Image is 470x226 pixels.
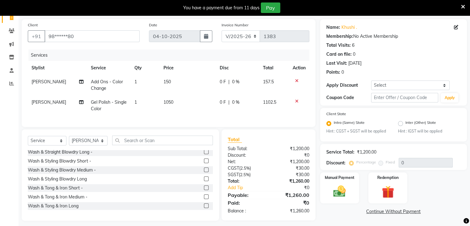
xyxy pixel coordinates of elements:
[326,128,389,134] small: Hint : CGST + SGST will be applied
[352,42,354,49] div: 6
[28,212,82,218] div: Moroccon Wash & Blowdry
[348,60,362,67] div: [DATE]
[32,99,66,105] span: [PERSON_NAME]
[134,79,137,85] span: 1
[223,185,276,191] a: Add Tip
[228,165,239,171] span: CGST
[223,152,269,159] div: Discount:
[44,30,140,42] input: Search by Name/Mobile/Email/Code
[326,33,353,40] div: Membership:
[232,79,239,85] span: 0 %
[378,184,398,200] img: _gift.svg
[269,178,314,185] div: ₹1,260.00
[223,199,269,206] div: Paid:
[326,94,371,101] div: Coupon Code
[28,50,314,61] div: Services
[405,120,436,127] label: Inter (Other) State
[276,185,314,191] div: ₹0
[441,93,458,102] button: Apply
[91,79,123,91] span: Add Ons - Color Change
[228,79,230,85] span: |
[28,61,87,75] th: Stylist
[261,2,280,13] button: Pay
[223,165,269,172] div: ( )
[269,159,314,165] div: ₹1,200.00
[87,61,131,75] th: Service
[28,22,38,28] label: Client
[160,61,216,75] th: Price
[240,166,250,171] span: 2.5%
[228,136,242,143] span: Total
[223,178,269,185] div: Total:
[269,152,314,159] div: ₹0
[91,99,127,111] span: Gel Polish - Single Color
[28,203,78,209] div: Wash & Tong & Iron Long
[326,69,340,76] div: Points:
[163,99,173,105] span: 1050
[134,99,137,105] span: 1
[377,175,399,180] label: Redemption
[353,51,355,58] div: 0
[326,24,340,31] div: Name:
[28,158,91,164] div: Wash & Styling Blowdry Short -
[223,146,269,152] div: Sub Total:
[28,149,92,155] div: Wash & Straight Blowdry Long -
[326,42,351,49] div: Total Visits:
[163,79,171,85] span: 150
[223,208,269,214] div: Balance :
[28,167,96,173] div: Wash & Styling Blowdry Medium -
[398,128,461,134] small: Hint : IGST will be applied
[223,191,269,199] div: Payable:
[28,30,45,42] button: +91
[232,99,239,106] span: 0 %
[28,185,83,191] div: Wash & Tong & Iron Short -
[28,176,87,182] div: Wash & Styling Blowdry Long
[220,79,226,85] span: 0 F
[112,136,213,145] input: Search or Scan
[28,194,87,200] div: Wash & Tong & Iron Medium -
[326,82,371,89] div: Apply Discount
[269,208,314,214] div: ₹1,260.00
[386,159,395,165] label: Fixed
[326,60,347,67] div: Last Visit:
[228,99,230,106] span: |
[326,33,461,40] div: No Active Membership
[183,5,260,11] div: You have a payment due from 11 days
[269,191,314,199] div: ₹1,260.00
[371,93,438,102] input: Enter Offer / Coupon Code
[329,184,349,198] img: _cash.svg
[259,61,289,75] th: Total
[326,111,346,117] label: Client State
[356,159,376,165] label: Percentage
[321,208,466,215] a: Continue Without Payment
[149,22,157,28] label: Date
[269,172,314,178] div: ₹30.00
[326,149,354,155] div: Service Total:
[216,61,259,75] th: Disc
[341,69,344,76] div: 0
[228,172,239,177] span: SGST
[289,61,309,75] th: Action
[269,146,314,152] div: ₹1,200.00
[334,120,365,127] label: Intra (Same) State
[223,159,269,165] div: Net:
[269,199,314,206] div: ₹0
[269,165,314,172] div: ₹30.00
[222,22,248,28] label: Invoice Number
[326,160,345,166] div: Discount:
[325,175,354,180] label: Manual Payment
[131,61,160,75] th: Qty
[240,172,249,177] span: 2.5%
[263,79,274,85] span: 157.5
[223,172,269,178] div: ( )
[357,149,376,155] div: ₹1,200.00
[326,51,352,58] div: Card on file:
[263,99,276,105] span: 1102.5
[341,24,357,31] a: Khushi .
[220,99,226,106] span: 0 F
[32,79,66,85] span: [PERSON_NAME]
